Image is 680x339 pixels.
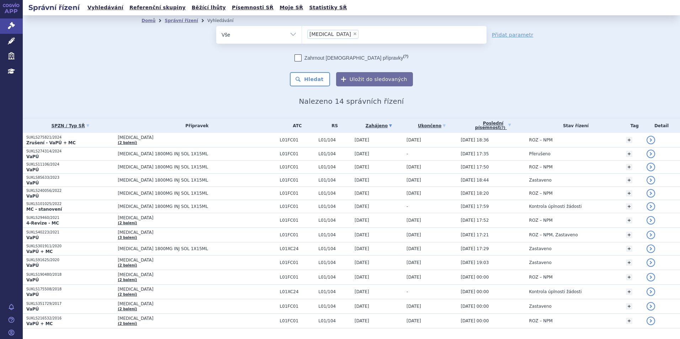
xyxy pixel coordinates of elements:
span: [DATE] 17:35 [461,151,489,156]
a: detail [647,244,655,253]
span: [DATE] 19:03 [461,260,489,265]
span: [MEDICAL_DATA] [118,287,276,292]
a: + [626,137,632,143]
span: [MEDICAL_DATA] [118,230,276,235]
a: detail [647,287,655,296]
span: [DATE] [355,138,369,142]
abbr: (?) [500,126,505,130]
span: - [407,289,408,294]
a: + [626,318,632,324]
span: [DATE] [355,165,369,169]
span: [DATE] [407,232,421,237]
p: SUKLS85633/2023 [26,175,114,180]
span: [DATE] [407,218,421,223]
strong: 4-Revize - MC [26,221,59,226]
label: Zahrnout [DEMOGRAPHIC_DATA] přípravky [294,54,408,61]
span: [DATE] [355,304,369,309]
span: L01FC01 [280,260,315,265]
span: L01FC01 [280,204,315,209]
span: [DATE] 17:59 [461,204,489,209]
a: + [626,303,632,310]
a: + [626,203,632,210]
span: [DATE] [355,289,369,294]
a: detail [647,176,655,184]
a: Běžící lhůty [190,3,228,12]
a: detail [647,317,655,325]
span: Přerušeno [529,151,551,156]
a: (2 balení) [118,307,137,311]
span: ROZ – NPM [529,275,553,280]
a: + [626,217,632,224]
strong: VaPÚ [26,278,39,282]
a: Domů [142,18,155,23]
p: SUKLS190480/2018 [26,272,114,277]
span: L01/104 [318,246,351,251]
a: detail [647,258,655,267]
a: Přidat parametr [492,31,533,38]
span: [DATE] 17:29 [461,246,489,251]
span: L01FC01 [280,318,315,323]
span: [MEDICAL_DATA] [118,316,276,321]
a: detail [647,163,655,171]
p: SUKLS175508/2018 [26,287,114,292]
span: Kontrola úplnosti žádosti [529,204,582,209]
p: SUKLS101025/2022 [26,201,114,206]
span: Kontrola úplnosti žádosti [529,289,582,294]
h2: Správní řízení [23,2,85,12]
span: L01FC01 [280,165,315,169]
a: detail [647,273,655,281]
span: L01XC24 [280,246,315,251]
a: SPZN / Typ SŘ [26,121,114,131]
a: + [626,232,632,238]
span: [DATE] [407,165,421,169]
th: Tag [622,118,643,133]
span: Nalezeno 14 správních řízení [299,97,404,106]
span: [MEDICAL_DATA] 1800MG INJ SOL 1X15ML [118,151,276,156]
span: [DATE] 17:52 [461,218,489,223]
th: RS [315,118,351,133]
span: ROZ – NPM [529,191,553,196]
span: L01/104 [318,218,351,223]
span: L01FC01 [280,232,315,237]
strong: VaPÚ [26,263,39,268]
button: Hledat [290,72,330,86]
a: Zahájeno [355,121,403,131]
abbr: (?) [403,54,408,59]
span: [DATE] [355,178,369,183]
span: [MEDICAL_DATA] 1800MG INJ SOL 1X15ML [118,191,276,196]
p: SUKLS240056/2022 [26,188,114,193]
th: Stav řízení [526,118,623,133]
a: + [626,289,632,295]
p: SUKLS275821/2024 [26,135,114,140]
span: [DATE] 18:44 [461,178,489,183]
span: L01/104 [318,191,351,196]
a: detail [647,189,655,198]
span: [DATE] [407,138,421,142]
span: L01/104 [318,232,351,237]
span: [DATE] [407,178,421,183]
strong: VaPÚ + MC [26,249,53,254]
a: + [626,177,632,183]
span: L01FC01 [280,275,315,280]
span: [MEDICAL_DATA] 1800MG INJ SOL 1X15ML [118,246,276,251]
p: SUKLS40223/2021 [26,230,114,235]
strong: MC - stanovení [26,207,62,212]
a: detail [647,136,655,144]
strong: VaPÚ + MC [26,321,53,326]
span: ROZ – NPM, Zastaveno [529,232,578,237]
span: Zastaveno [529,246,552,251]
span: L01/104 [318,138,351,142]
a: (2 balení) [118,322,137,325]
strong: VaPÚ [26,167,39,172]
span: [MEDICAL_DATA] [118,272,276,277]
span: ROZ – NPM [529,165,553,169]
strong: VaPÚ [26,194,39,199]
span: L01/104 [318,275,351,280]
a: (2 balení) [118,292,137,296]
span: L01FC01 [280,191,315,196]
a: detail [647,302,655,311]
span: [DATE] [355,275,369,280]
p: SUKLS91625/2020 [26,258,114,263]
span: [MEDICAL_DATA] 1800MG INJ SOL 1X15ML [118,165,276,169]
span: [DATE] [407,246,421,251]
